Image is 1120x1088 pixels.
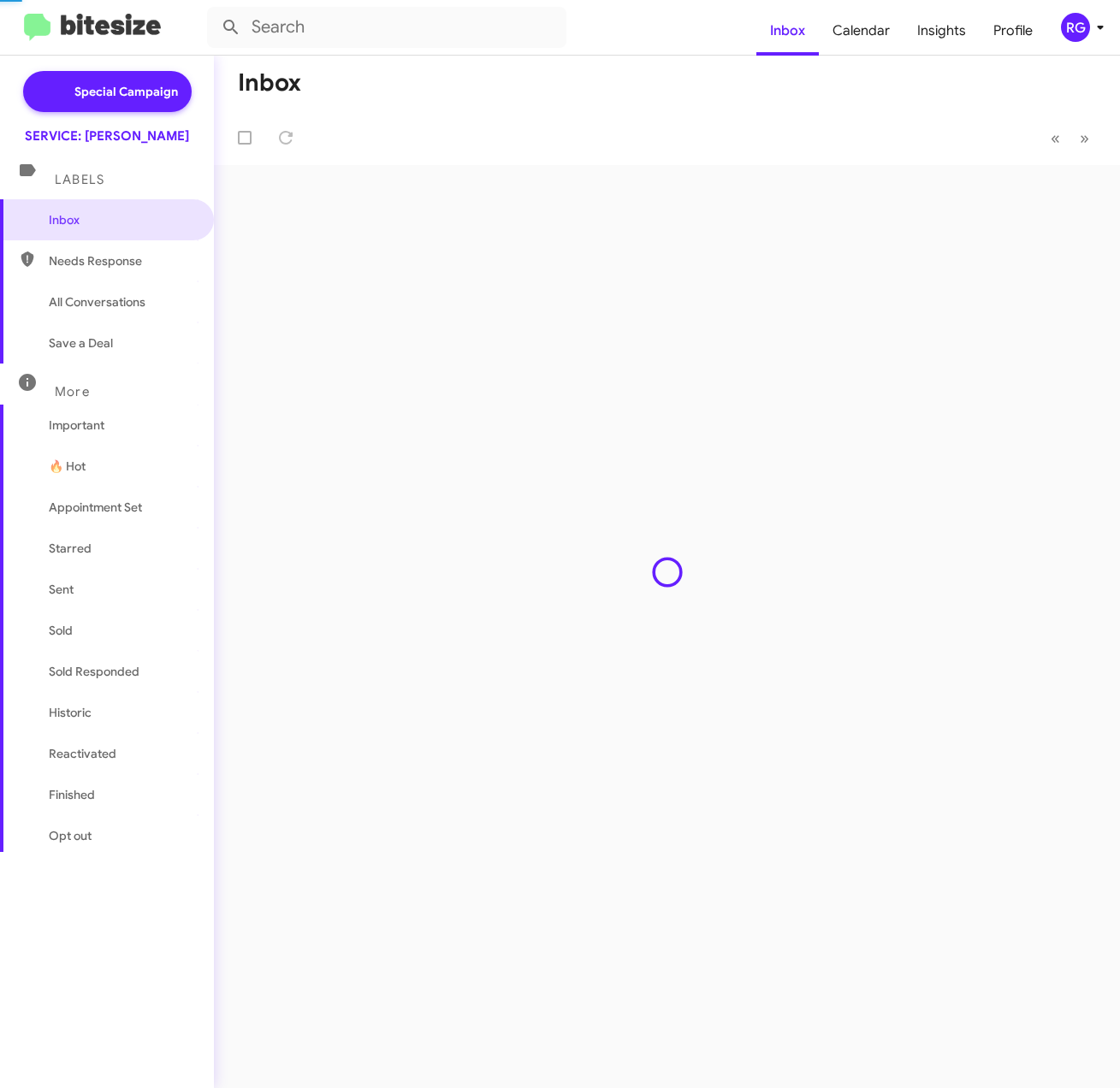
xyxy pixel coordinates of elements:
a: Special Campaign [23,71,192,112]
input: Search [207,7,566,48]
nav: Page navigation example [1041,121,1099,156]
a: Insights [904,6,980,56]
button: RG [1046,13,1101,42]
span: Special Campaign [74,83,178,100]
h1: Inbox [238,69,301,97]
span: Needs Response [49,252,194,269]
span: Sent [49,581,74,598]
span: Labels [55,172,104,187]
span: All Conversations [49,293,145,310]
span: « [1051,127,1060,149]
button: Previous [1040,121,1070,156]
a: Profile [980,6,1046,56]
span: » [1080,127,1089,149]
span: Finished [49,786,95,803]
div: SERVICE: [PERSON_NAME] [25,127,189,145]
span: Appointment Set [49,499,142,516]
span: Reactivated [49,745,116,762]
span: Save a Deal [49,334,113,352]
div: RG [1061,13,1090,42]
button: Next [1070,121,1099,156]
a: Calendar [819,6,904,56]
span: Inbox [49,211,194,228]
span: 🔥 Hot [49,458,86,475]
span: Opt out [49,827,92,844]
span: More [55,384,90,399]
span: Important [49,417,194,434]
span: Sold [49,622,73,639]
span: Starred [49,540,92,557]
span: Historic [49,704,92,721]
span: Sold Responded [49,663,139,680]
a: Inbox [756,6,819,56]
